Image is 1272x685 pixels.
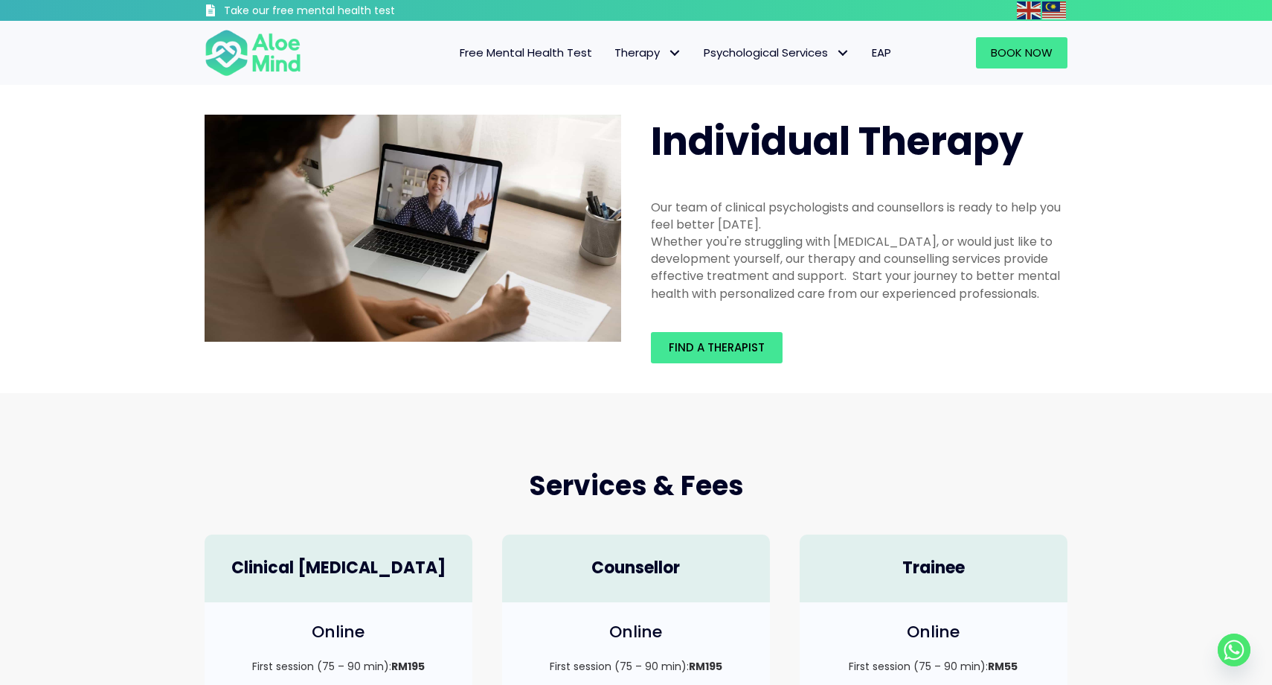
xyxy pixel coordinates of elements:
[224,4,475,19] h3: Take our free mental health test
[219,621,457,644] h4: Online
[460,45,592,60] span: Free Mental Health Test
[1017,1,1041,19] img: en
[529,467,744,505] span: Services & Fees
[205,28,301,77] img: Aloe mind Logo
[861,37,902,68] a: EAP
[1042,1,1066,19] img: ms
[815,621,1053,644] h4: Online
[669,340,765,355] span: Find a therapist
[1042,1,1067,19] a: Malay
[988,659,1018,674] strong: RM55
[991,45,1053,60] span: Book Now
[689,659,722,674] strong: RM195
[219,659,457,674] p: First session (75 – 90 min):
[205,4,475,21] a: Take our free mental health test
[815,557,1053,580] h4: Trainee
[651,114,1024,168] span: Individual Therapy
[872,45,891,60] span: EAP
[517,557,755,580] h4: Counsellor
[1218,634,1250,666] a: Whatsapp
[449,37,603,68] a: Free Mental Health Test
[651,332,783,363] a: Find a therapist
[704,45,849,60] span: Psychological Services
[651,199,1067,233] div: Our team of clinical psychologists and counsellors is ready to help you feel better [DATE].
[517,621,755,644] h4: Online
[664,42,685,64] span: Therapy: submenu
[693,37,861,68] a: Psychological ServicesPsychological Services: submenu
[321,37,902,68] nav: Menu
[1017,1,1042,19] a: English
[815,659,1053,674] p: First session (75 – 90 min):
[976,37,1067,68] a: Book Now
[832,42,853,64] span: Psychological Services: submenu
[603,37,693,68] a: TherapyTherapy: submenu
[391,659,425,674] strong: RM195
[517,659,755,674] p: First session (75 – 90 min):
[651,233,1067,302] div: Whether you're struggling with [MEDICAL_DATA], or would just like to development yourself, our th...
[205,115,621,342] img: Therapy online individual
[614,45,681,60] span: Therapy
[219,557,457,580] h4: Clinical [MEDICAL_DATA]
